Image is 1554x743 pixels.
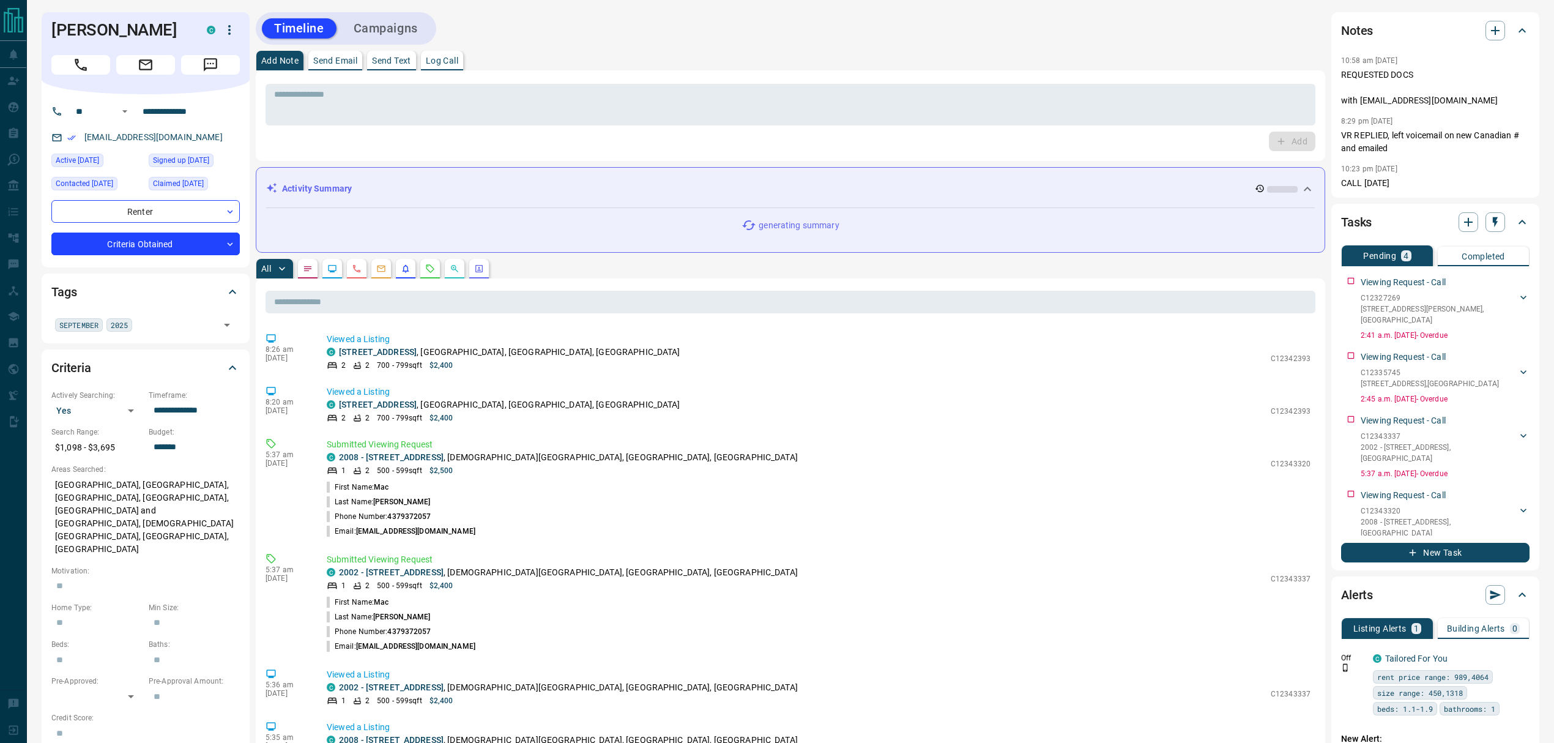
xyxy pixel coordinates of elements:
button: Campaigns [341,18,430,39]
div: Tags [51,277,240,307]
p: Log Call [426,56,458,65]
p: 2 [341,360,346,371]
div: Tasks [1341,207,1530,237]
span: [EMAIL_ADDRESS][DOMAIN_NAME] [356,642,475,651]
p: Send Text [372,56,411,65]
p: Building Alerts [1447,624,1505,633]
p: Viewing Request - Call [1361,414,1446,427]
div: Tue Aug 05 2025 [51,177,143,194]
p: 8:29 pm [DATE] [1341,117,1393,125]
span: [EMAIL_ADDRESS][DOMAIN_NAME] [356,527,475,536]
span: Email [116,55,175,75]
div: condos.ca [327,683,335,692]
p: Viewed a Listing [327,333,1310,346]
p: , [DEMOGRAPHIC_DATA][GEOGRAPHIC_DATA], [GEOGRAPHIC_DATA], [GEOGRAPHIC_DATA] [339,566,798,579]
p: Budget: [149,427,240,438]
p: C12335745 [1361,367,1499,378]
p: 10:23 pm [DATE] [1341,165,1397,173]
p: 4 [1403,252,1408,260]
p: 700 - 799 sqft [377,360,422,371]
span: [PERSON_NAME] [373,613,430,621]
span: Signed up [DATE] [153,154,209,166]
p: 700 - 799 sqft [377,413,422,424]
div: condos.ca [327,453,335,461]
p: 500 - 599 sqft [377,465,422,476]
p: Home Type: [51,602,143,613]
p: Viewing Request - Call [1361,351,1446,364]
p: 10:58 am [DATE] [1341,56,1397,65]
span: 2025 [111,319,128,331]
p: , [DEMOGRAPHIC_DATA][GEOGRAPHIC_DATA], [GEOGRAPHIC_DATA], [GEOGRAPHIC_DATA] [339,681,798,694]
p: [STREET_ADDRESS] , [GEOGRAPHIC_DATA] [1361,378,1499,389]
span: Contacted [DATE] [56,177,113,190]
button: Timeline [262,18,336,39]
p: $2,500 [429,465,453,476]
p: 500 - 599 sqft [377,695,422,706]
p: Add Note [261,56,299,65]
p: 2 [365,695,370,706]
div: Criteria [51,353,240,383]
p: Submitted Viewing Request [327,438,1310,451]
span: [PERSON_NAME] [373,498,430,506]
p: [GEOGRAPHIC_DATA], [GEOGRAPHIC_DATA], [GEOGRAPHIC_DATA], [GEOGRAPHIC_DATA], [GEOGRAPHIC_DATA] and... [51,475,240,559]
p: 2 [365,580,370,591]
div: condos.ca [327,400,335,409]
p: Last Name: [327,611,431,622]
p: Off [1341,652,1366,663]
svg: Emails [376,264,386,274]
p: 2:41 a.m. [DATE] - Overdue [1361,330,1530,341]
h2: Tags [51,282,76,302]
div: Thu Aug 14 2025 [51,154,143,171]
p: Activity Summary [282,182,352,195]
p: $2,400 [429,360,453,371]
p: Phone Number: [327,626,431,637]
span: Message [181,55,240,75]
p: 2:45 a.m. [DATE] - Overdue [1361,394,1530,405]
div: condos.ca [327,568,335,577]
p: Timeframe: [149,390,240,401]
p: C12327269 [1361,293,1517,304]
p: Completed [1462,252,1505,261]
p: VR REPLIED, left voicemail on new Canadian # and emailed [1341,129,1530,155]
a: [STREET_ADDRESS] [339,347,417,357]
p: 8:20 am [266,398,308,406]
p: $2,400 [429,580,453,591]
h2: Notes [1341,21,1373,40]
p: 5:37 am [266,566,308,574]
svg: Requests [425,264,435,274]
p: Submitted Viewing Request [327,553,1310,566]
svg: Agent Actions [474,264,484,274]
p: Search Range: [51,427,143,438]
div: Criteria Obtained [51,233,240,255]
span: 4379372057 [387,512,431,521]
p: [DATE] [266,354,308,362]
p: Send Email [313,56,357,65]
p: $2,400 [429,695,453,706]
p: , [DEMOGRAPHIC_DATA][GEOGRAPHIC_DATA], [GEOGRAPHIC_DATA], [GEOGRAPHIC_DATA] [339,451,798,464]
span: bathrooms: 1 [1444,703,1495,715]
p: 2 [365,360,370,371]
p: Baths: [149,639,240,650]
a: 2002 - [STREET_ADDRESS] [339,682,444,692]
p: 1 [1414,624,1419,633]
span: Active [DATE] [56,154,99,166]
a: 2002 - [STREET_ADDRESS] [339,567,444,577]
p: [DATE] [266,459,308,468]
button: Open [218,316,236,334]
p: 1 [341,465,346,476]
span: SEPTEMBER [59,319,99,331]
p: Pre-Approval Amount: [149,676,240,687]
p: [DATE] [266,406,308,415]
div: Mon Aug 04 2025 [149,154,240,171]
p: 1 [341,695,346,706]
p: $1,098 - $3,695 [51,438,143,458]
div: condos.ca [327,348,335,356]
p: Credit Score: [51,712,240,723]
p: 5:36 am [266,681,308,689]
div: C12327269[STREET_ADDRESS][PERSON_NAME],[GEOGRAPHIC_DATA] [1361,290,1530,328]
div: Alerts [1341,580,1530,610]
p: 1 [341,580,346,591]
p: 5:37 am [266,450,308,459]
span: size range: 450,1318 [1377,687,1463,699]
p: Viewed a Listing [327,668,1310,681]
